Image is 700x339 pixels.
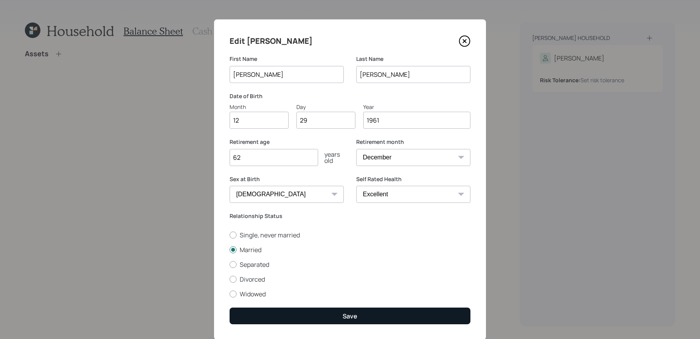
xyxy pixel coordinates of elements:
[230,175,344,183] label: Sex at Birth
[356,138,470,146] label: Retirement month
[230,55,344,63] label: First Name
[230,231,470,239] label: Single, never married
[296,103,355,111] div: Day
[230,290,470,298] label: Widowed
[230,35,313,47] h4: Edit [PERSON_NAME]
[230,92,470,100] label: Date of Birth
[230,260,470,269] label: Separated
[230,275,470,284] label: Divorced
[230,138,344,146] label: Retirement age
[356,55,470,63] label: Last Name
[230,103,289,111] div: Month
[230,112,289,129] input: Month
[356,175,470,183] label: Self Rated Health
[343,312,357,320] div: Save
[230,212,470,220] label: Relationship Status
[363,112,470,129] input: Year
[318,151,344,164] div: years old
[230,246,470,254] label: Married
[296,112,355,129] input: Day
[363,103,470,111] div: Year
[230,308,470,324] button: Save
